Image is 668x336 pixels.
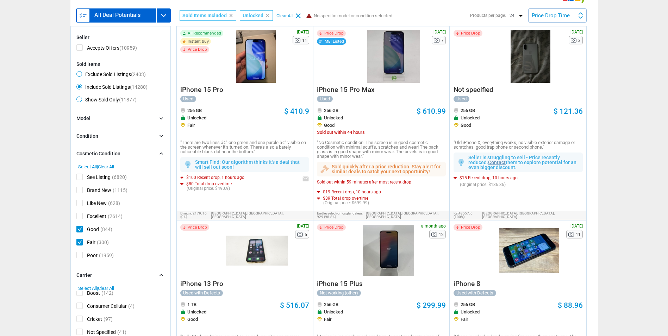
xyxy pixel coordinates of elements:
span: Boost [76,290,100,298]
span: (97) [104,316,113,322]
div: Clear All [276,13,293,18]
span: AI-Recommended [188,31,221,35]
span: [DATE] [433,30,446,34]
span: 7 [441,38,444,43]
span: Fair [324,317,332,322]
span: Clear All [98,286,114,291]
span: Include Sold Listings [76,84,148,92]
span: (142) [101,290,113,296]
span: (4) [128,303,135,309]
span: Not specified [454,86,493,94]
span: [DATE] [570,30,583,34]
div: Seller [76,35,165,40]
div: Price Drop Time [532,13,570,18]
span: dmigrig2179: [180,211,202,215]
div: Cosmetic Condition [76,150,120,158]
span: 6 (100%) [454,211,473,219]
span: Price Drop [461,31,480,35]
span: $ 299.99 [417,301,446,310]
div: Products per page: [470,13,506,18]
span: $89 Total drop overtime [323,196,368,200]
i: chevron_right [158,115,165,122]
span: (Original price: $136.36) [460,182,506,187]
span: Sold Items Included [182,13,227,18]
span: (628) [108,200,120,206]
span: 1 TB [187,302,196,307]
i: chevron_right [158,132,165,139]
p: Smart Find: Our algorithm thinks it's a deal that will sell out soon! [195,160,306,169]
span: 256 GB [461,302,475,307]
span: [DATE] [570,224,583,228]
div: Used [454,96,469,102]
p: "There are two lines â€” one green and one purple â€” visible on the screen whenever it’s turned ... [180,140,309,154]
span: (6820) [112,174,127,180]
a: iPhone 15 Plus [317,282,363,287]
span: Unlocked [243,13,263,18]
span: (11877) [119,97,137,102]
div: Model [76,115,90,123]
span: 3 [578,38,581,43]
span: Poor [76,252,98,261]
span: (2614) [108,213,123,219]
span: Unlocked [461,310,480,314]
a: Not specified [454,88,493,93]
span: Price Drop [461,225,480,229]
p: Seller is struggling to sell - Price recently reduced. them to explore potential for an even bigg... [468,155,579,170]
a: iPhone 8 [454,282,480,287]
span: (14280) [130,84,148,90]
span: See Listing [76,174,111,182]
span: (Original price: $699.99) [323,201,369,205]
span: [DATE] [297,30,309,34]
span: 256 GB [324,302,338,307]
span: Exclude Sold Listings [76,71,146,80]
span: iPhone 8 [454,280,480,288]
span: $ 516.07 [280,301,309,310]
span: Consumer Cellular [76,303,127,311]
i: chevron_right [158,150,165,157]
i: warning [306,13,312,19]
span: Instant buy [188,39,209,43]
span: No specific model or condition selected [314,13,392,18]
i: clear [294,12,302,20]
div: Used [317,96,333,102]
a: Contact [488,160,506,165]
span: (1959) [99,253,114,258]
span: Good [461,123,471,127]
span: Price Drop [188,225,207,229]
span: kat43557: [454,211,470,215]
span: Sold out within 44 hours [317,130,365,135]
span: (844) [100,226,112,232]
div: Used [180,96,196,102]
a: $ 410.9 [284,108,309,115]
span: Price Drop [188,48,207,51]
span: 12 [439,232,444,237]
span: Sold out within 59 minutes after most recent drop [317,180,411,184]
span: Unlocked [324,310,343,314]
span: Fair [187,123,195,127]
span: Unlocked [187,310,206,314]
span: (1115) [113,187,127,193]
p: 24 [508,11,522,20]
span: Unlocked [324,116,343,120]
span: Brand New [76,187,111,195]
span: Good [76,226,99,235]
span: [GEOGRAPHIC_DATA], [GEOGRAPHIC_DATA],[GEOGRAPHIC_DATA] [211,212,309,219]
span: 11 [576,232,581,237]
span: [DATE] [297,224,309,228]
span: Like New [76,200,107,209]
i: clear [265,13,270,18]
span: $ 610.99 [417,107,446,116]
span: (41) [117,329,126,335]
i: clear [229,13,233,18]
a: $ 299.99 [417,302,446,309]
span: Fair [461,317,468,322]
a: $ 121.36 [554,108,583,115]
span: 16 (0%) [180,211,207,219]
span: Excellent [76,213,106,222]
div: Used with Defects [180,290,223,296]
a: iPhone 15 Pro [180,88,223,93]
span: $100 Recent drop, 1 hours ago [186,175,244,180]
span: $ 410.9 [284,107,309,116]
a: $ 88.96 [558,302,583,309]
span: Accepts Offers [76,44,137,53]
